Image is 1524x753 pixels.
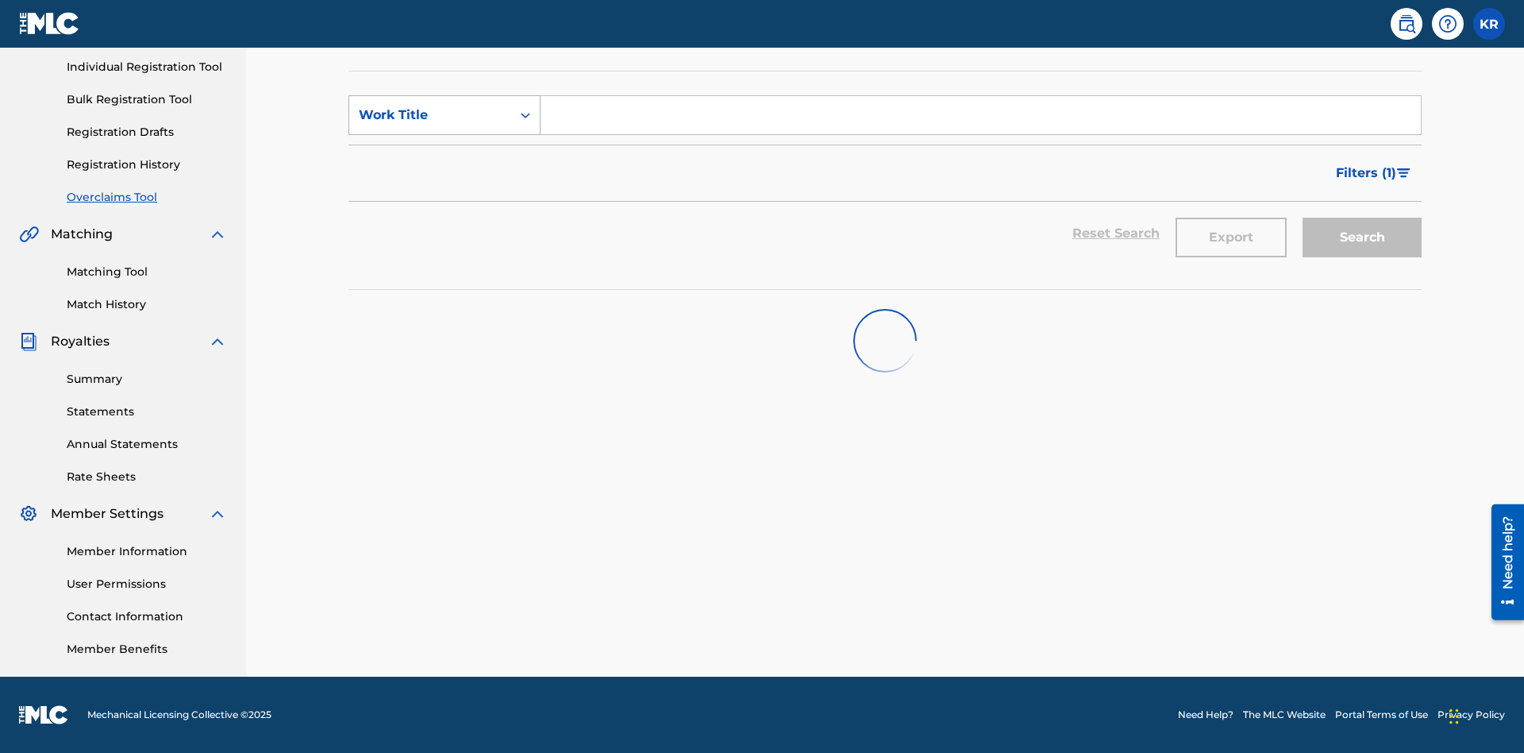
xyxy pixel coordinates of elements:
img: logo [19,705,68,724]
iframe: Chat Widget [1445,677,1524,753]
img: search [1397,14,1416,33]
div: User Menu [1473,8,1505,40]
img: filter [1397,168,1410,178]
img: Royalties [19,332,38,351]
span: Mechanical Licensing Collective © 2025 [87,708,271,722]
span: Royalties [51,332,110,351]
img: expand [208,504,227,523]
a: Portal Terms of Use [1335,708,1428,722]
a: Member Benefits [67,641,227,658]
img: help [1438,14,1457,33]
a: Public Search [1391,8,1422,40]
a: Rate Sheets [67,469,227,485]
a: Member Information [67,543,227,560]
a: Privacy Policy [1437,708,1505,722]
a: Need Help? [1178,708,1233,722]
div: Drag [1449,693,1459,740]
a: Annual Statements [67,436,227,453]
a: The MLC Website [1243,708,1326,722]
a: User Permissions [67,576,227,593]
img: Matching [19,225,39,244]
a: Contact Information [67,608,227,625]
a: Bulk Registration Tool [67,91,227,108]
img: Member Settings [19,504,38,523]
a: Registration History [67,156,227,173]
img: expand [208,225,227,244]
a: Match History [67,296,227,313]
a: Summary [67,371,227,388]
form: Search Form [348,95,1422,265]
div: Help [1432,8,1464,40]
a: Overclaims Tool [67,189,227,206]
a: Individual Registration Tool [67,59,227,75]
a: Matching Tool [67,264,227,280]
span: Filters ( 1 ) [1336,164,1396,183]
span: Member Settings [51,504,164,523]
button: Filters (1) [1326,153,1422,193]
img: preloader [853,309,917,373]
div: Work Title [359,106,502,125]
a: Statements [67,404,227,420]
iframe: Resource Center [1480,498,1524,628]
img: expand [208,332,227,351]
span: Matching [51,225,113,244]
a: Registration Drafts [67,124,227,141]
img: MLC Logo [19,12,80,35]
